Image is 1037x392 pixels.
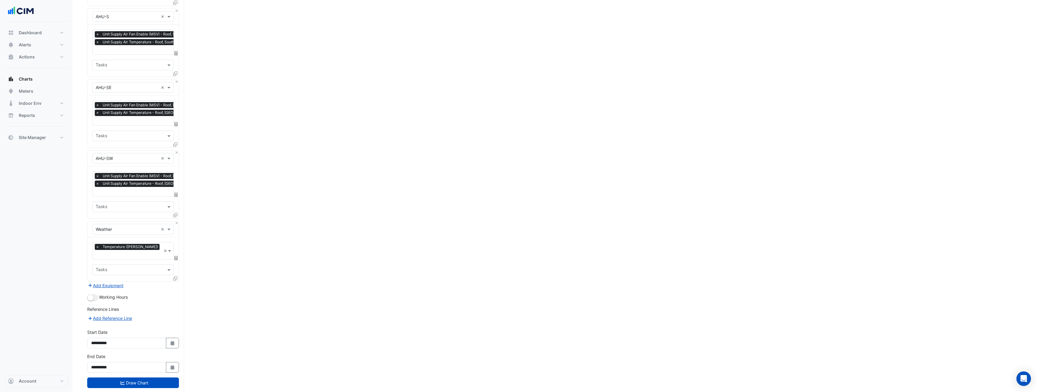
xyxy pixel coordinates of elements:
[95,244,100,250] span: ×
[19,76,33,82] span: Charts
[5,73,68,85] button: Charts
[101,110,203,116] span: Unit Supply Air Temperature - Roof, South East
[173,276,177,281] span: Clone Favourites and Tasks from this Equipment to other Equipment
[95,39,100,45] span: ×
[173,121,179,127] span: Choose Function
[161,84,166,91] span: Clear
[1016,371,1031,386] div: Open Intercom Messenger
[101,244,160,250] span: Temperature (Celcius)
[175,80,179,84] button: Close
[87,353,105,360] label: End Date
[175,9,179,13] button: Close
[101,181,203,187] span: Unit Supply Air Temperature - Roof, South West
[95,110,100,116] span: ×
[5,131,68,144] button: Site Manager
[95,181,100,187] span: ×
[95,31,100,37] span: ×
[173,213,177,218] span: Clone Favourites and Tasks from this Equipment to other Equipment
[5,27,68,39] button: Dashboard
[19,42,31,48] span: Alerts
[101,173,212,179] span: Unit Supply Air Fan Enable (MSV) - Roof, South West
[161,226,166,232] span: Clear
[8,88,14,94] app-icon: Meters
[8,76,14,82] app-icon: Charts
[5,375,68,387] button: Account
[19,135,46,141] span: Site Manager
[170,365,175,370] fa-icon: Select Date
[19,100,41,106] span: Indoor Env
[101,102,212,108] span: Unit Supply Air Fan Enable (MSV) - Roof, South East
[87,377,179,388] button: Draw Chart
[173,192,179,198] span: Choose Function
[5,85,68,97] button: Meters
[173,142,177,147] span: Clone Favourites and Tasks from this Equipment to other Equipment
[8,42,14,48] app-icon: Alerts
[95,266,107,274] div: Tasks
[173,51,179,56] span: Choose Function
[161,13,166,20] span: Clear
[95,173,100,179] span: ×
[175,151,179,154] button: Close
[5,109,68,121] button: Reports
[95,132,107,140] div: Tasks
[161,155,166,161] span: Clear
[5,51,68,63] button: Actions
[8,30,14,36] app-icon: Dashboard
[8,100,14,106] app-icon: Indoor Env
[175,221,179,225] button: Close
[95,102,100,108] span: ×
[5,97,68,109] button: Indoor Env
[99,294,128,300] span: Working Hours
[101,39,176,45] span: Unit Supply Air Temperature - Roof, South
[101,31,184,37] span: Unit Supply Air Fan Enable (MSV) - Roof, South
[8,112,14,118] app-icon: Reports
[7,5,35,17] img: Company Logo
[19,30,42,36] span: Dashboard
[8,135,14,141] app-icon: Site Manager
[87,282,124,289] button: Add Equipment
[173,255,179,261] span: Choose Function
[5,39,68,51] button: Alerts
[87,315,132,322] button: Add Reference Line
[87,306,119,312] label: Reference Lines
[19,112,35,118] span: Reports
[173,71,177,76] span: Clone Favourites and Tasks from this Equipment to other Equipment
[19,54,35,60] span: Actions
[19,378,36,384] span: Account
[19,88,33,94] span: Meters
[87,329,107,335] label: Start Date
[163,247,167,254] span: Clear
[8,54,14,60] app-icon: Actions
[95,61,107,69] div: Tasks
[170,341,175,346] fa-icon: Select Date
[95,203,107,211] div: Tasks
